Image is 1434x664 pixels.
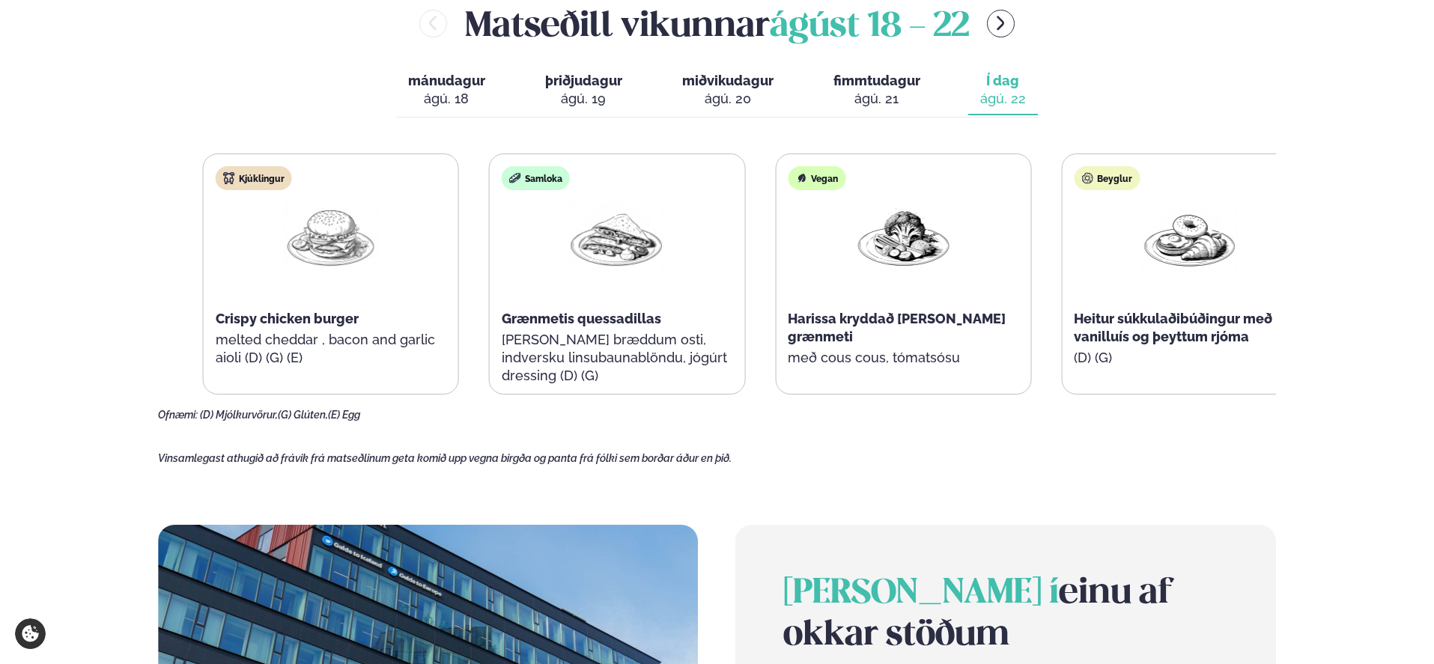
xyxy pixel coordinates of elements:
div: Kjúklingur [216,166,292,190]
div: ágú. 18 [408,90,485,108]
button: Í dag ágú. 22 [968,66,1038,115]
div: Beyglur [1074,166,1140,190]
img: Hamburger.png [283,202,379,272]
button: menu-btn-right [987,10,1015,37]
div: ágú. 19 [545,90,622,108]
a: Cookie settings [15,618,46,649]
img: Croissant.png [1141,202,1237,272]
span: Harissa kryddað [PERSON_NAME] grænmeti [788,311,1006,344]
p: [PERSON_NAME] bræddum osti, indversku linsubaunablöndu, jógúrt dressing (D) (G) [502,331,732,385]
div: Samloka [502,166,570,190]
button: fimmtudagur ágú. 21 [821,66,932,115]
img: Vegan.svg [795,172,807,184]
div: ágú. 21 [833,90,920,108]
img: Vegan.png [855,202,951,272]
button: þriðjudagur ágú. 19 [533,66,634,115]
span: (G) Glúten, [278,409,328,421]
span: Crispy chicken burger [216,311,359,326]
span: fimmtudagur [833,73,920,88]
button: miðvikudagur ágú. 20 [670,66,786,115]
img: sandwich-new-16px.svg [509,172,521,184]
p: með cous cous, tómatsósu [788,349,1018,367]
p: melted cheddar , bacon and garlic aioli (D) (G) (E) [216,331,446,367]
span: Grænmetis quessadillas [502,311,661,326]
p: (D) (G) [1074,349,1304,367]
img: Quesadilla.png [569,202,665,272]
span: Í dag [980,72,1026,90]
div: ágú. 22 [980,90,1026,108]
div: ágú. 20 [682,90,774,108]
button: mánudagur ágú. 18 [396,66,497,115]
span: (D) Mjólkurvörur, [200,409,278,421]
span: Vinsamlegast athugið að frávik frá matseðlinum geta komið upp vegna birgða og panta frá fólki sem... [158,452,732,464]
span: Ofnæmi: [158,409,198,421]
img: bagle-new-16px.svg [1081,172,1093,184]
span: [PERSON_NAME] í [783,577,1059,610]
img: chicken.svg [223,172,235,184]
span: ágúst 18 - 22 [770,10,969,43]
span: Heitur súkkulaðibúðingur með vanilluís og þeyttum rjóma [1074,311,1272,344]
span: miðvikudagur [682,73,774,88]
span: mánudagur [408,73,485,88]
div: Vegan [788,166,845,190]
span: þriðjudagur [545,73,622,88]
span: (E) Egg [328,409,360,421]
h2: einu af okkar stöðum [783,573,1227,657]
button: menu-btn-left [419,10,447,37]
